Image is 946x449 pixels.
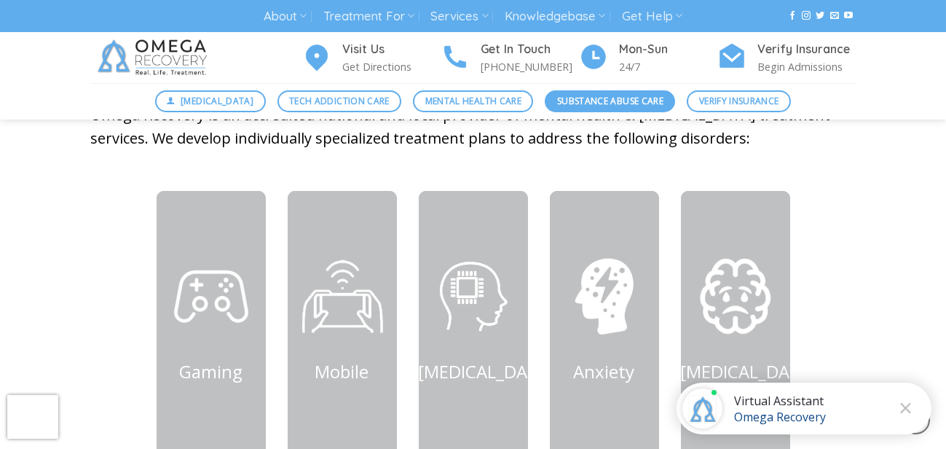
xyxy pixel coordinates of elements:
[788,11,797,21] a: Follow on Facebook
[545,90,675,112] a: Substance Abuse Care
[302,40,441,76] a: Visit Us Get Directions
[481,40,579,59] h4: Get In Touch
[441,40,579,76] a: Get In Touch [PHONE_NUMBER]
[413,90,533,112] a: Mental Health Care
[91,104,856,150] p: Omega Recovery is an accredited national and local provider of mental health & [MEDICAL_DATA] tre...
[343,58,441,75] p: Get Directions
[622,3,682,30] a: Get Help
[620,40,717,59] h4: Mon-Sun
[425,94,521,108] span: Mental Health Care
[574,359,635,383] a: Anxiety
[681,359,818,383] a: [MEDICAL_DATA]
[699,94,779,108] span: Verify Insurance
[155,90,266,112] a: [MEDICAL_DATA]
[323,3,414,30] a: Treatment For
[557,94,663,108] span: Substance Abuse Care
[830,11,839,21] a: Send us an email
[179,359,243,383] a: Gaming
[181,94,253,108] span: [MEDICAL_DATA]
[277,90,402,112] a: Tech Addiction Care
[620,58,717,75] p: 24/7
[758,40,856,59] h4: Verify Insurance
[430,3,488,30] a: Services
[717,40,856,76] a: Verify Insurance Begin Admissions
[687,90,791,112] a: Verify Insurance
[419,359,556,383] a: [MEDICAL_DATA]
[802,11,811,21] a: Follow on Instagram
[816,11,825,21] a: Follow on Twitter
[844,11,853,21] a: Follow on YouTube
[91,32,218,83] img: Omega Recovery
[289,94,390,108] span: Tech Addiction Care
[315,359,369,383] a: Mobile
[481,58,579,75] p: [PHONE_NUMBER]
[264,3,307,30] a: About
[505,3,605,30] a: Knowledgebase
[758,58,856,75] p: Begin Admissions
[343,40,441,59] h4: Visit Us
